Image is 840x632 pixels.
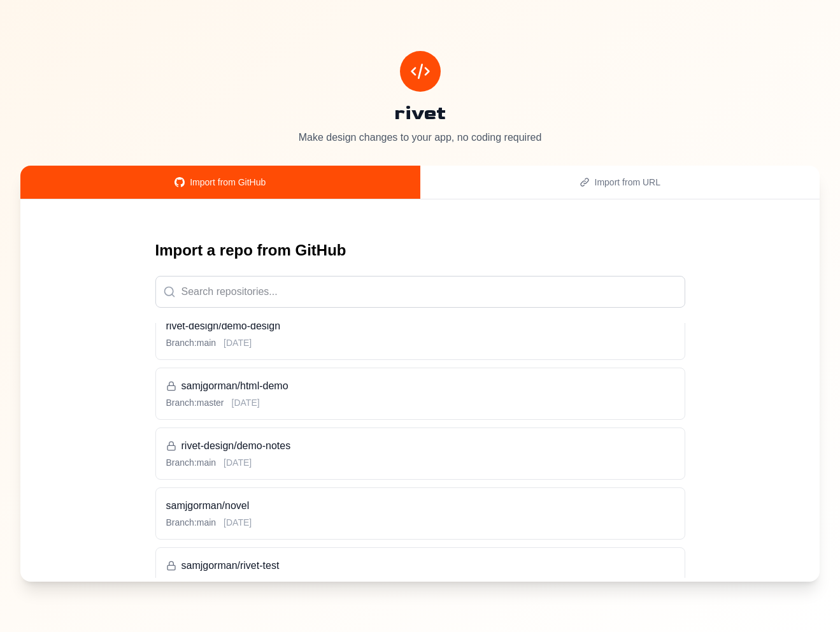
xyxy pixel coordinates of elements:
[224,516,252,529] span: [DATE]
[166,516,217,529] span: Branch: main
[306,576,334,589] span: [DATE]
[232,396,260,409] span: [DATE]
[36,176,405,189] div: Import from GitHub
[166,378,674,394] h3: samjgorman/html-demo
[20,130,820,145] p: Make design changes to your app, no coding required
[166,498,674,513] h3: samjgorman/novel
[224,336,252,349] span: [DATE]
[166,456,217,469] span: Branch: main
[166,336,217,349] span: Branch: main
[166,438,674,454] h3: rivet-design/demo-notes
[166,576,298,589] span: Branch: rivet/test-1754803418140
[166,396,224,409] span: Branch: master
[155,240,685,261] h2: Import a repo from GitHub
[436,176,805,189] div: Import from URL
[166,558,674,573] h3: samjgorman/rivet-test
[224,456,252,469] span: [DATE]
[20,102,820,125] h1: rivet
[155,276,685,308] input: Search repositories...
[166,319,674,334] h3: rivet-design/demo-design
